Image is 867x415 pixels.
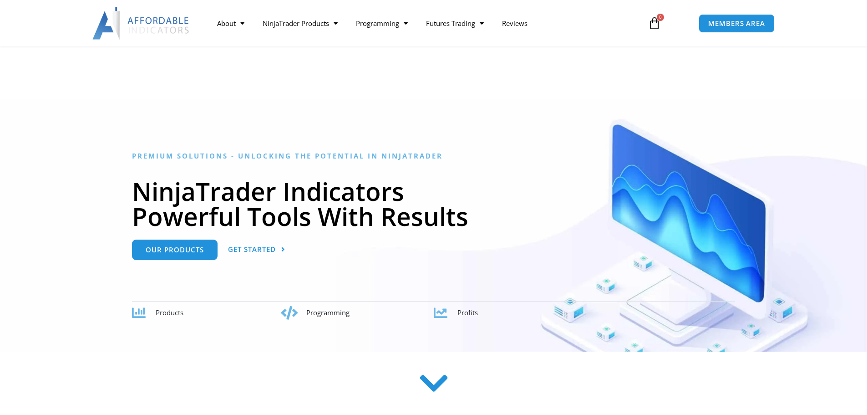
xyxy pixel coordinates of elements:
[156,308,183,317] span: Products
[208,13,254,34] a: About
[417,13,493,34] a: Futures Trading
[208,13,638,34] nav: Menu
[254,13,347,34] a: NinjaTrader Products
[132,152,735,160] h6: Premium Solutions - Unlocking the Potential in NinjaTrader
[347,13,417,34] a: Programming
[493,13,537,34] a: Reviews
[657,14,664,21] span: 0
[146,246,204,253] span: Our Products
[132,179,735,229] h1: NinjaTrader Indicators Powerful Tools With Results
[228,246,276,253] span: Get Started
[132,240,218,260] a: Our Products
[699,14,775,33] a: MEMBERS AREA
[92,7,190,40] img: LogoAI | Affordable Indicators – NinjaTrader
[634,10,674,36] a: 0
[228,240,285,260] a: Get Started
[306,308,350,317] span: Programming
[708,20,765,27] span: MEMBERS AREA
[457,308,478,317] span: Profits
